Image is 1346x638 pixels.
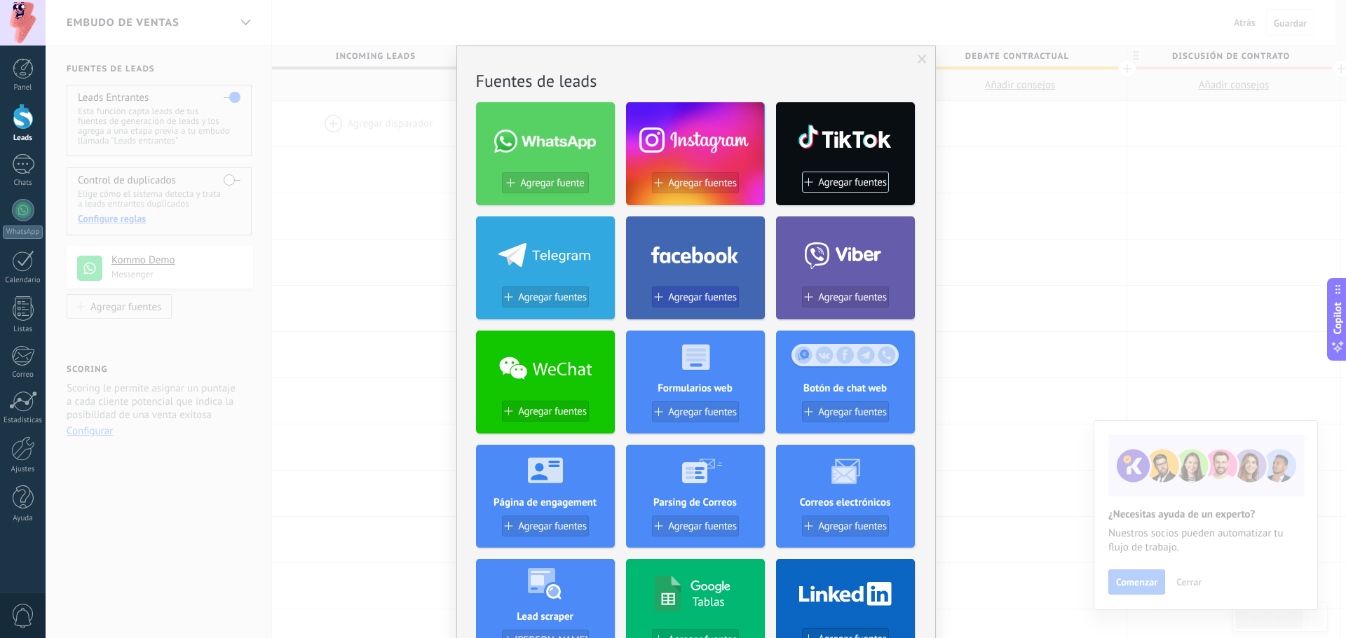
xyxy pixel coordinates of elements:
[518,405,587,417] span: Agregar fuentes
[476,610,615,623] h4: Lead scraper
[3,370,43,380] div: Correo
[818,406,887,418] span: Agregar fuentes
[3,465,43,474] div: Ajustes
[502,172,589,193] button: Agregar fuente
[776,382,915,395] h4: Botón de chat web
[818,291,887,303] span: Agregar fuentes
[626,496,765,509] h4: Parsing de Correos
[652,401,739,422] button: Agregar fuentes
[652,286,739,307] button: Agregar fuentes
[3,83,43,92] div: Panel
[3,416,43,425] div: Estadísticas
[626,382,765,395] h4: Formularios web
[502,286,589,307] button: Agregar fuentes
[3,276,43,285] div: Calendario
[3,179,43,188] div: Chats
[668,520,737,532] span: Agregar fuentes
[776,496,915,509] h4: Correos electrónicos
[3,226,43,239] div: WhatsApp
[818,520,887,532] span: Agregar fuentes
[693,594,725,609] h4: Tablas
[802,515,889,536] button: Agregar fuentes
[668,177,737,189] span: Agregar fuentes
[476,496,615,509] h4: Página de engagement
[668,406,737,418] span: Agregar fuentes
[476,70,916,92] h2: Fuentes de leads
[3,514,43,523] div: Ayuda
[818,176,887,188] span: Agregar fuentes
[668,291,737,303] span: Agregar fuentes
[652,172,739,193] button: Agregar fuentes
[802,401,889,422] button: Agregar fuentes
[520,177,584,189] span: Agregar fuente
[652,515,739,536] button: Agregar fuentes
[502,401,589,422] button: Agregar fuentes
[1331,302,1345,334] span: Copilot
[502,515,589,536] button: Agregar fuentes
[518,291,587,303] span: Agregar fuentes
[3,325,43,334] div: Listas
[518,520,587,532] span: Agregar fuentes
[802,286,889,307] button: Agregar fuentes
[802,172,889,193] button: Agregar fuentes
[3,134,43,143] div: Leads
